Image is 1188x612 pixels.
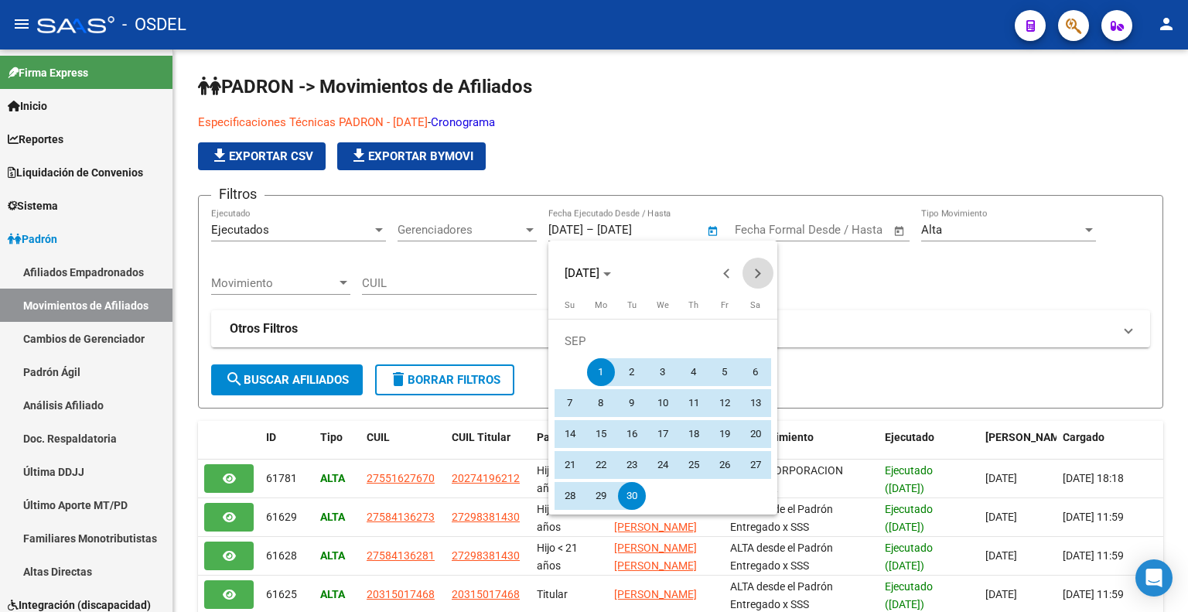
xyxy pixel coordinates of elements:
[595,300,607,310] span: Mo
[649,451,677,479] span: 24
[711,358,739,386] span: 5
[555,419,585,450] button: September 14, 2025
[585,419,616,450] button: September 15, 2025
[556,389,584,417] span: 7
[555,450,585,480] button: September 21, 2025
[680,420,708,448] span: 18
[587,389,615,417] span: 8
[585,388,616,419] button: September 8, 2025
[709,357,740,388] button: September 5, 2025
[616,480,647,511] button: September 30, 2025
[587,420,615,448] span: 15
[709,419,740,450] button: September 19, 2025
[616,357,647,388] button: September 2, 2025
[618,482,646,510] span: 30
[742,389,770,417] span: 13
[555,326,771,357] td: SEP
[556,420,584,448] span: 14
[711,389,739,417] span: 12
[649,358,677,386] span: 3
[647,357,678,388] button: September 3, 2025
[711,451,739,479] span: 26
[742,420,770,448] span: 20
[647,450,678,480] button: September 24, 2025
[680,389,708,417] span: 11
[688,300,698,310] span: Th
[721,300,729,310] span: Fr
[649,420,677,448] span: 17
[587,358,615,386] span: 1
[558,259,617,287] button: Choose month and year
[1135,559,1173,597] div: Open Intercom Messenger
[712,258,742,289] button: Previous month
[616,419,647,450] button: September 16, 2025
[680,358,708,386] span: 4
[742,358,770,386] span: 6
[657,300,669,310] span: We
[680,451,708,479] span: 25
[627,300,637,310] span: Tu
[556,451,584,479] span: 21
[709,388,740,419] button: September 12, 2025
[678,419,709,450] button: September 18, 2025
[585,480,616,511] button: September 29, 2025
[555,480,585,511] button: September 28, 2025
[618,420,646,448] span: 16
[555,388,585,419] button: September 7, 2025
[742,451,770,479] span: 27
[585,357,616,388] button: September 1, 2025
[616,388,647,419] button: September 9, 2025
[678,388,709,419] button: September 11, 2025
[649,389,677,417] span: 10
[740,388,771,419] button: September 13, 2025
[740,419,771,450] button: September 20, 2025
[647,388,678,419] button: September 10, 2025
[587,482,615,510] span: 29
[742,258,773,289] button: Next month
[711,420,739,448] span: 19
[709,450,740,480] button: September 26, 2025
[678,450,709,480] button: September 25, 2025
[565,300,575,310] span: Su
[678,357,709,388] button: September 4, 2025
[750,300,760,310] span: Sa
[740,357,771,388] button: September 6, 2025
[740,450,771,480] button: September 27, 2025
[618,451,646,479] span: 23
[565,266,599,280] span: [DATE]
[616,450,647,480] button: September 23, 2025
[556,482,584,510] span: 28
[587,451,615,479] span: 22
[618,389,646,417] span: 9
[647,419,678,450] button: September 17, 2025
[618,358,646,386] span: 2
[585,450,616,480] button: September 22, 2025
